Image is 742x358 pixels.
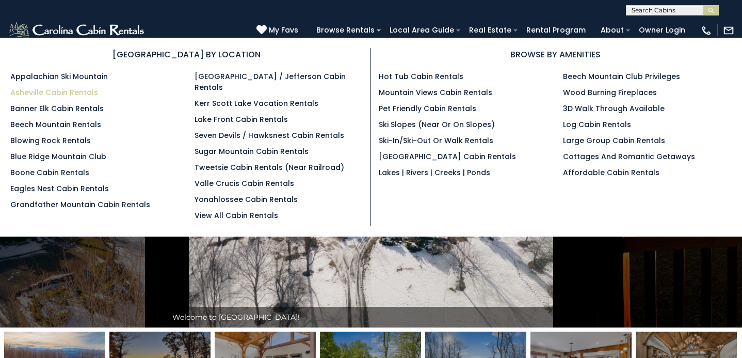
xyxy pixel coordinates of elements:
a: Blue Ridge Mountain Club [10,151,106,162]
a: Boone Cabin Rentals [10,167,89,178]
a: Local Area Guide [384,22,459,38]
a: Blowing Rock Rentals [10,135,91,146]
a: Beech Mountain Club Privileges [563,71,680,82]
a: Affordable Cabin Rentals [563,167,659,178]
a: Kerr Scott Lake Vacation Rentals [195,98,318,108]
a: [GEOGRAPHIC_DATA] / Jefferson Cabin Rentals [195,71,346,92]
a: Banner Elk Cabin Rentals [10,103,104,114]
a: Real Estate [464,22,517,38]
a: Valle Crucis Cabin Rentals [195,178,294,189]
div: Welcome to [GEOGRAPHIC_DATA]! [167,307,575,328]
a: Ski Slopes (Near or On Slopes) [379,119,495,130]
h3: BROWSE BY AMENITIES [379,48,732,61]
a: Lakes | Rivers | Creeks | Ponds [379,167,490,178]
a: Cottages and Romantic Getaways [563,151,695,162]
a: Ski-in/Ski-Out or Walk Rentals [379,135,493,146]
a: [GEOGRAPHIC_DATA] Cabin Rentals [379,151,516,162]
a: Pet Friendly Cabin Rentals [379,103,476,114]
a: Wood Burning Fireplaces [563,87,657,98]
a: My Favs [256,25,301,36]
a: Tweetsie Cabin Rentals (Near Railroad) [195,162,344,173]
a: About [595,22,629,38]
a: Beech Mountain Rentals [10,119,101,130]
a: Appalachian Ski Mountain [10,71,108,82]
a: Owner Login [634,22,690,38]
img: mail-regular-white.png [723,25,734,36]
img: White-1-2.png [8,20,147,41]
a: Log Cabin Rentals [563,119,631,130]
a: Hot Tub Cabin Rentals [379,71,463,82]
img: phone-regular-white.png [701,25,712,36]
a: Browse Rentals [311,22,380,38]
h3: [GEOGRAPHIC_DATA] BY LOCATION [10,48,363,61]
a: Grandfather Mountain Cabin Rentals [10,199,150,210]
a: Rental Program [521,22,591,38]
a: Asheville Cabin Rentals [10,87,98,98]
a: Mountain Views Cabin Rentals [379,87,492,98]
a: View All Cabin Rentals [195,210,278,221]
a: Sugar Mountain Cabin Rentals [195,146,309,157]
a: 3D Walk Through Available [563,103,665,114]
a: Eagles Nest Cabin Rentals [10,183,109,194]
a: Large Group Cabin Rentals [563,135,665,146]
span: My Favs [269,25,298,36]
a: Lake Front Cabin Rentals [195,114,288,124]
a: Yonahlossee Cabin Rentals [195,194,298,205]
a: Seven Devils / Hawksnest Cabin Rentals [195,130,344,141]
